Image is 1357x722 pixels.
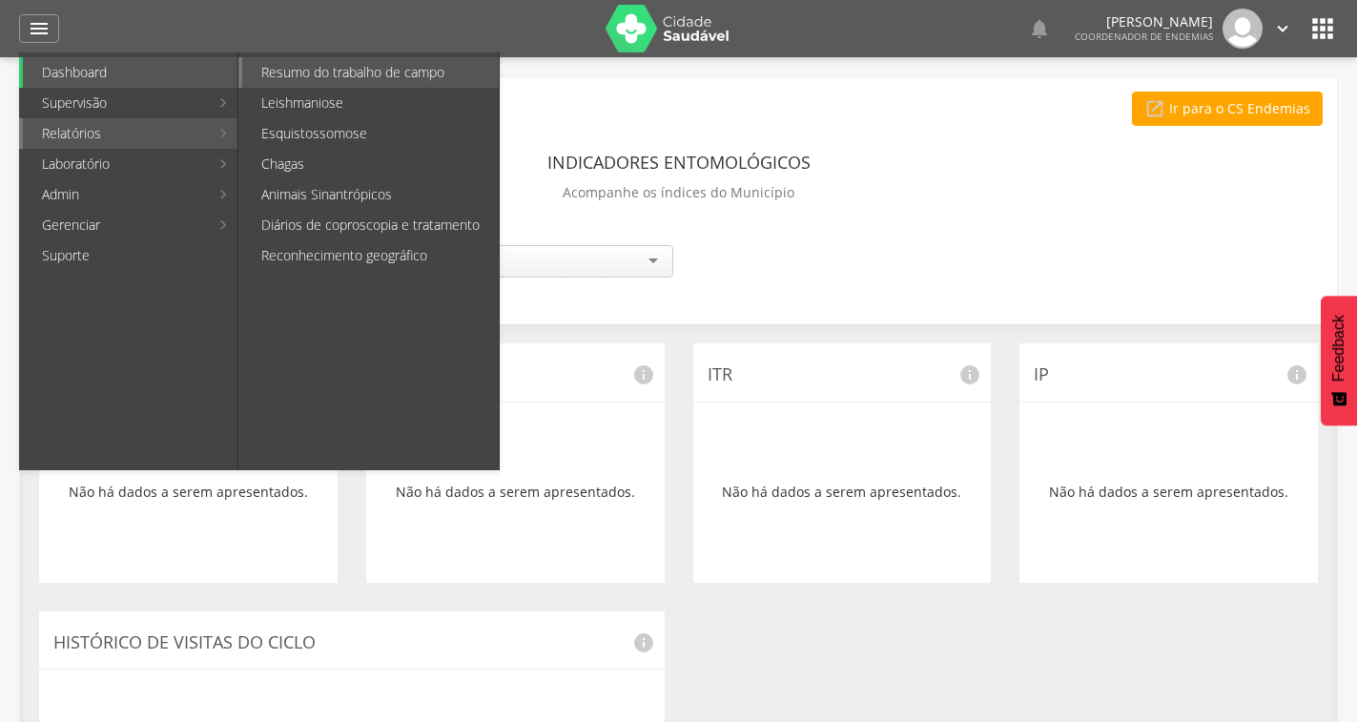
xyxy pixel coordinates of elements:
[23,179,209,210] a: Admin
[242,149,499,179] a: Chagas
[1321,296,1357,425] button: Feedback - Mostrar pesquisa
[242,57,499,88] a: Resumo do trabalho de campo
[708,362,977,387] p: ITR
[547,145,811,179] header: Indicadores Entomológicos
[1028,9,1051,49] a: 
[242,179,499,210] a: Animais Sinantrópicos
[632,631,655,654] i: info
[1272,9,1293,49] a: 
[28,17,51,40] i: 
[1307,13,1338,44] i: 
[1330,315,1347,382] span: Feedback
[23,149,209,179] a: Laboratório
[1144,98,1165,119] i: 
[708,417,977,568] div: Não há dados a serem apresentados.
[380,417,650,568] div: Não há dados a serem apresentados.
[563,179,794,206] p: Acompanhe os índices do Município
[380,362,650,387] p: IRP
[242,118,499,149] a: Esquistossomose
[1034,417,1304,568] div: Não há dados a serem apresentados.
[242,240,499,271] a: Reconhecimento geográfico
[23,210,209,240] a: Gerenciar
[53,630,650,655] p: Histórico de Visitas do Ciclo
[1028,17,1051,40] i: 
[1075,15,1213,29] p: [PERSON_NAME]
[1075,30,1213,43] span: Coordenador de Endemias
[1132,92,1323,126] a: Ir para o CS Endemias
[242,88,499,118] a: Leishmaniose
[53,417,323,568] div: Não há dados a serem apresentados.
[1034,362,1304,387] p: IP
[958,363,981,386] i: info
[23,57,237,88] a: Dashboard
[23,240,237,271] a: Suporte
[19,14,59,43] a: 
[23,118,209,149] a: Relatórios
[632,363,655,386] i: info
[242,210,499,240] a: Diários de coproscopia e tratamento
[1285,363,1308,386] i: info
[23,88,209,118] a: Supervisão
[1272,18,1293,39] i: 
